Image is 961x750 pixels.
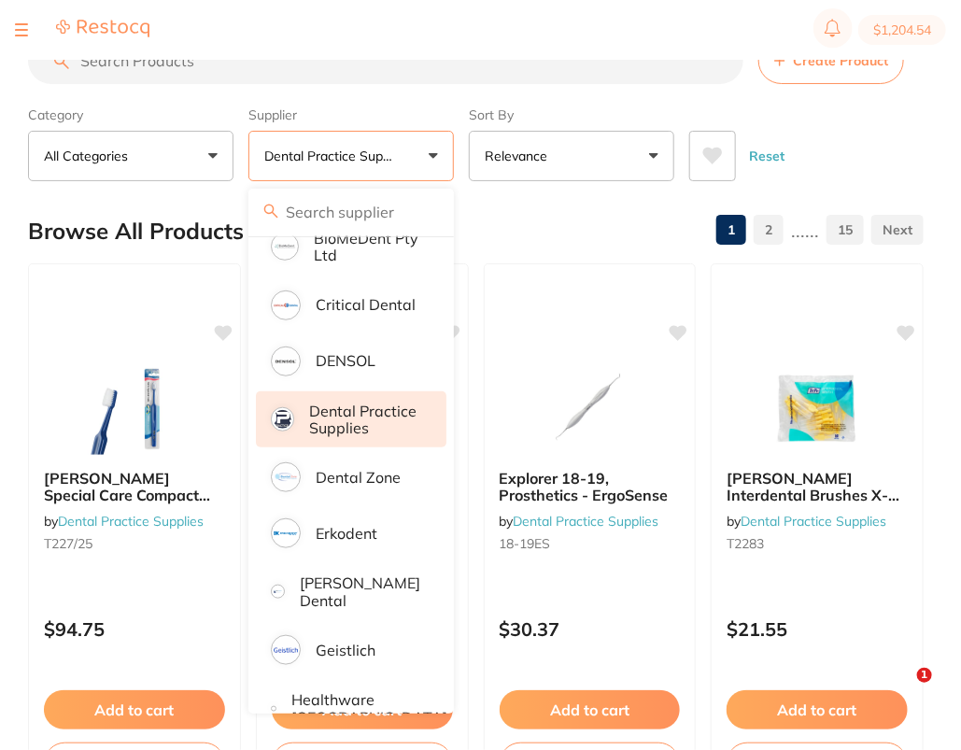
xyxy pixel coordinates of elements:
img: Restocq Logo [56,19,149,38]
label: Supplier [248,106,454,123]
span: 1 [917,668,932,683]
p: Healthware [GEOGRAPHIC_DATA] [291,691,447,726]
button: Reset [743,131,790,181]
button: Add to cart [44,690,225,729]
a: Dental Practice Supplies [58,513,204,530]
a: 15 [827,211,864,248]
p: Erkodent [316,525,377,542]
img: TePe Special Care Compact T/brush - Box of 25 [74,361,195,455]
p: [PERSON_NAME] Dental [300,574,420,609]
span: by [500,513,659,530]
a: 2 [754,211,784,248]
a: Restocq Logo [56,19,149,41]
span: Explorer 18-19, Prosthetics - ErgoSense [500,469,669,504]
span: Create Product [793,53,888,68]
p: Dental Practice Supplies [264,147,406,165]
b: TEPE Interdental Brushes X-Soft LIGHT YELLOW 0.7mm 'PROFESSIONAL PACK' 25PCS [727,470,908,504]
input: Search Products [28,37,743,84]
span: by [44,513,204,530]
p: All Categories [44,147,135,165]
span: [PERSON_NAME] Special Care Compact T/brush - Box of 25 [44,469,210,522]
img: Geistlich [274,638,298,662]
p: BioMeDent Pty Ltd [314,230,420,264]
img: Critical Dental [274,293,298,318]
p: Geistlich [316,642,375,658]
img: DENSOL [274,349,298,374]
p: DENSOL [316,352,375,369]
p: Critical Dental [316,296,416,313]
button: Add to cart [500,690,681,729]
span: by [727,513,886,530]
label: Sort By [469,106,674,123]
img: Explorer 18-19, Prosthetics - ErgoSense [529,361,650,455]
button: Dental Practice Supplies [248,131,454,181]
p: ...... [791,219,819,241]
a: Dental Practice Supplies [741,513,886,530]
p: Dental Zone [316,469,401,486]
span: T227/25 [44,535,92,552]
button: Relevance [469,131,674,181]
label: Category [28,106,233,123]
input: Search supplier [248,189,454,235]
a: 1 [716,211,746,248]
img: Dental Zone [274,465,298,489]
img: Erskine Dental [274,587,282,596]
img: BioMeDent Pty Ltd [274,235,296,258]
iframe: Intercom live chat [879,668,924,713]
img: Dental Practice Supplies [274,410,291,428]
h2: Browse All Products [28,219,244,245]
button: Create Product [758,37,904,84]
b: TePe Special Care Compact T/brush - Box of 25 [44,470,225,504]
a: Dental Practice Supplies [514,513,659,530]
p: $30.37 [500,618,681,640]
button: All Categories [28,131,233,181]
b: Explorer 18-19, Prosthetics - ErgoSense [500,470,681,504]
p: Relevance [485,147,555,165]
span: 18-19ES [500,535,551,552]
p: $21.55 [727,618,908,640]
p: $94.75 [44,618,225,640]
button: Add to cart [727,690,908,729]
button: $1,204.54 [858,15,946,45]
span: T2283 [727,535,764,552]
img: Erkodent [274,521,298,545]
p: Dental Practice Supplies [309,403,420,437]
img: TEPE Interdental Brushes X-Soft LIGHT YELLOW 0.7mm 'PROFESSIONAL PACK' 25PCS [756,361,878,455]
